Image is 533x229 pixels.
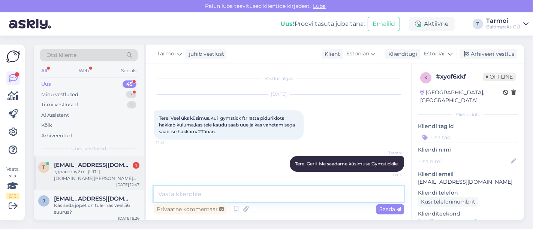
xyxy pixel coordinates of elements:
[6,166,19,199] div: Vaata siia
[418,218,477,225] a: [URL][DOMAIN_NAME]
[6,51,20,62] img: Askly Logo
[295,161,399,167] span: Tere, Gerli Me saadame küsimuse Gymstickile.
[72,145,106,152] span: Uued vestlused
[483,73,516,81] span: Offline
[311,3,328,9] span: Luba
[154,91,404,98] div: [DATE]
[41,132,72,140] div: Arhiveeritud
[418,146,518,154] p: Kliendi nimi
[127,101,136,109] div: 1
[133,162,139,169] div: 1
[41,80,51,88] div: Uus
[379,206,401,213] span: Saada
[41,122,52,129] div: Kõik
[41,101,78,109] div: Tiimi vestlused
[420,89,503,104] div: [GEOGRAPHIC_DATA], [GEOGRAPHIC_DATA]
[486,24,520,30] div: Baltimpeks OÜ
[418,157,509,165] input: Lisa nimi
[418,210,518,218] p: Klienditeekond
[368,17,400,31] button: Emailid
[154,204,227,214] div: Privaatne kommentaar
[473,19,483,29] div: T
[54,195,132,202] span: janamottus@gmail.com
[346,50,369,58] span: Estonian
[78,66,91,76] div: Web
[424,75,427,80] span: x
[41,112,69,119] div: AI Assistent
[126,91,136,98] div: 7
[54,202,139,216] div: Kas seda jopet on tulemas veel 36 suurus?
[54,168,139,182] div: здравствуйте! [URL][DOMAIN_NAME][PERSON_NAME] Telli kohe [PERSON_NAME] [PERSON_NAME] juba [DATE] ...
[118,216,139,221] div: [DATE] 8:26
[486,18,529,30] a: TarmoiBaltimpeks OÜ
[43,164,45,170] span: t
[409,17,455,31] div: Aktiivne
[374,172,402,178] span: 13:03
[120,66,138,76] div: Socials
[418,178,518,186] p: [EMAIL_ADDRESS][DOMAIN_NAME]
[322,50,340,58] div: Klient
[6,193,19,199] div: 2 / 3
[43,198,45,204] span: j
[374,150,402,156] span: Tarmoi
[424,50,446,58] span: Estonian
[280,20,295,27] b: Uus!
[154,75,404,82] div: Vestlus algas
[280,19,365,28] div: Proovi tasuta juba täna:
[186,50,224,58] div: juhib vestlust
[156,140,184,146] span: 12:41
[418,197,478,207] div: Küsi telefoninumbrit
[418,170,518,178] p: Kliendi email
[418,132,518,143] input: Lisa tag
[418,111,518,118] div: Kliendi info
[46,51,76,59] span: Otsi kliente
[40,66,48,76] div: All
[460,49,517,59] div: Arhiveeri vestlus
[157,50,176,58] span: Tarmoi
[418,122,518,130] p: Kliendi tag'id
[385,50,417,58] div: Klienditugi
[159,115,296,134] span: Tere! Veel üks küsimus.Kui gymstick ftr ratta piduriklots hakkab kuluma,kas teie kaudu saab uue j...
[486,18,520,24] div: Tarmoi
[123,80,136,88] div: 45
[41,91,78,98] div: Minu vestlused
[54,162,132,168] span: timur.kozlov@gmail.com
[418,189,518,197] p: Kliendi telefon
[116,182,139,187] div: [DATE] 12:47
[436,72,483,81] div: # xyof6xkf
